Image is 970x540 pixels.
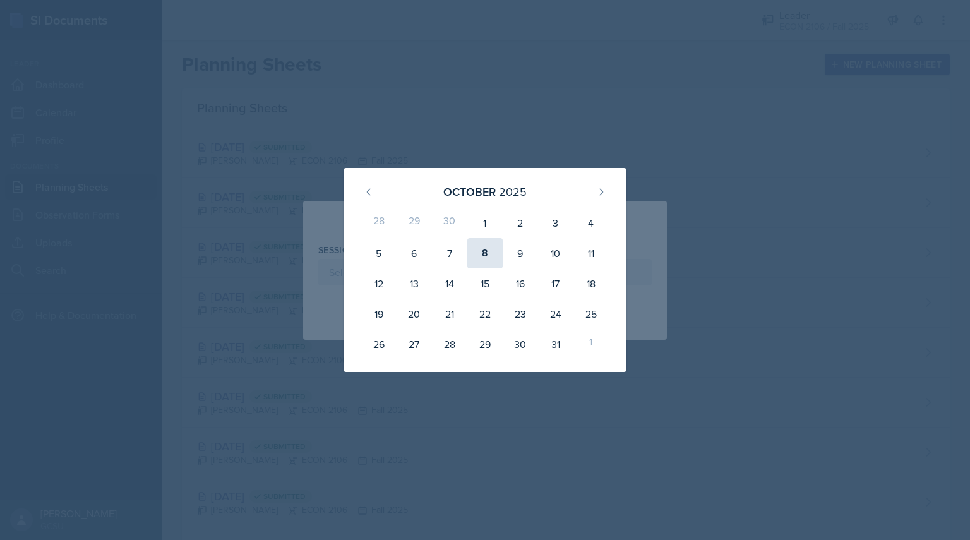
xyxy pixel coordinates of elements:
[467,208,503,238] div: 1
[503,329,538,359] div: 30
[397,299,432,329] div: 20
[467,329,503,359] div: 29
[467,238,503,268] div: 8
[397,268,432,299] div: 13
[538,238,573,268] div: 10
[573,299,609,329] div: 25
[573,329,609,359] div: 1
[573,268,609,299] div: 18
[503,268,538,299] div: 16
[467,268,503,299] div: 15
[467,299,503,329] div: 22
[538,268,573,299] div: 17
[573,208,609,238] div: 4
[397,329,432,359] div: 27
[432,329,467,359] div: 28
[397,238,432,268] div: 6
[361,299,397,329] div: 19
[432,208,467,238] div: 30
[361,238,397,268] div: 5
[361,208,397,238] div: 28
[538,299,573,329] div: 24
[443,183,496,200] div: October
[573,238,609,268] div: 11
[397,208,432,238] div: 29
[361,329,397,359] div: 26
[503,208,538,238] div: 2
[432,238,467,268] div: 7
[499,183,527,200] div: 2025
[432,268,467,299] div: 14
[538,329,573,359] div: 31
[503,238,538,268] div: 9
[538,208,573,238] div: 3
[432,299,467,329] div: 21
[361,268,397,299] div: 12
[503,299,538,329] div: 23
